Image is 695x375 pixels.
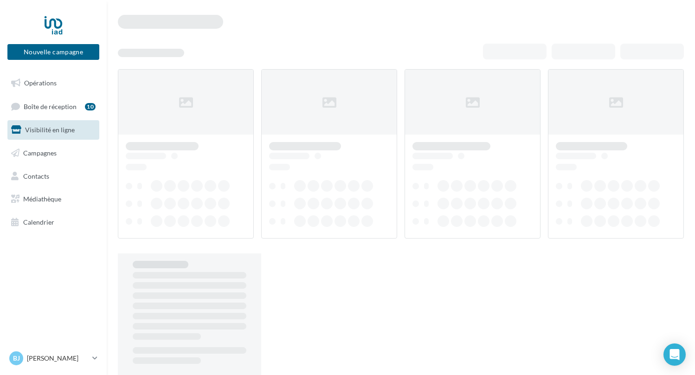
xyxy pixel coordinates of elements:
div: 10 [85,103,96,110]
span: Visibilité en ligne [25,126,75,134]
span: Médiathèque [23,195,61,203]
span: Opérations [24,79,57,87]
a: Calendrier [6,213,101,232]
div: Open Intercom Messenger [663,343,686,366]
span: Contacts [23,172,49,180]
span: Boîte de réception [24,102,77,110]
a: BJ [PERSON_NAME] [7,349,99,367]
a: Médiathèque [6,189,101,209]
a: Campagnes [6,143,101,163]
a: Opérations [6,73,101,93]
span: Campagnes [23,149,57,157]
button: Nouvelle campagne [7,44,99,60]
span: BJ [13,354,20,363]
p: [PERSON_NAME] [27,354,89,363]
span: Calendrier [23,218,54,226]
a: Boîte de réception10 [6,97,101,116]
a: Visibilité en ligne [6,120,101,140]
a: Contacts [6,167,101,186]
